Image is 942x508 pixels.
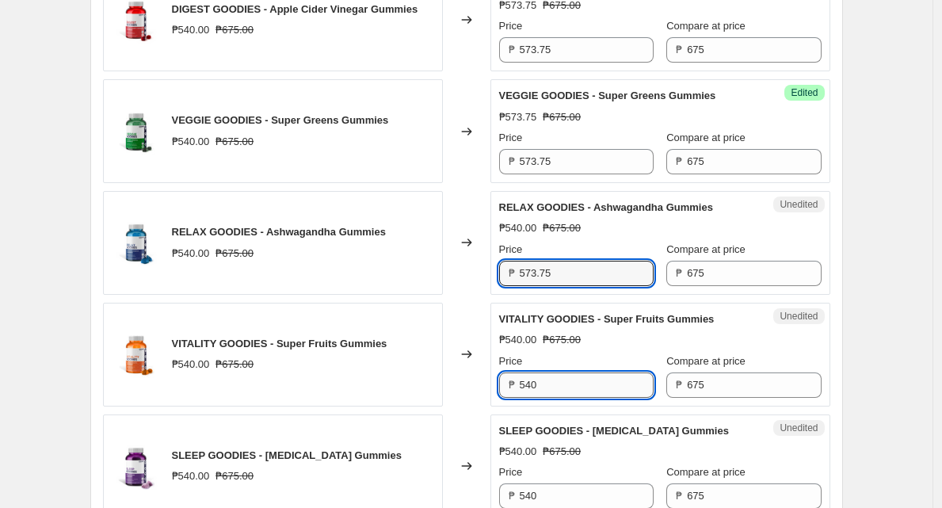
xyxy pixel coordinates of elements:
span: Price [499,132,523,143]
div: ₱540.00 [172,357,210,372]
span: RELAX GOODIES - Ashwagandha Gummies [499,201,713,213]
span: SLEEP GOODIES - [MEDICAL_DATA] Gummies [172,449,402,461]
strike: ₱675.00 [543,444,581,460]
span: Edited [791,86,818,99]
span: Compare at price [666,243,746,255]
span: VITALITY GOODIES - Super Fruits Gummies [499,313,715,325]
span: Unedited [780,310,818,323]
div: ₱540.00 [172,134,210,150]
div: ₱540.00 [172,22,210,38]
span: ₱ [509,155,515,167]
strike: ₱675.00 [215,357,254,372]
span: Price [499,466,523,478]
img: PDP_MKT_ASH_1_1200x1200__2_80x.png [112,219,159,266]
img: PDP_MKT_SGR_1_1200x1200_V7_GN_80x.jpg [112,108,159,155]
span: VEGGIE GOODIES - Super Greens Gummies [499,90,716,101]
span: Compare at price [666,132,746,143]
span: ₱ [509,267,515,279]
span: VITALITY GOODIES - Super Fruits Gummies [172,338,387,349]
span: ₱ [676,490,682,502]
img: PDP_MKT_MEL_1_1200x1200_8144d7fa-7815-455c-bf50-d5812f3c0b72_80x.png [112,442,159,490]
span: Compare at price [666,20,746,32]
span: VEGGIE GOODIES - Super Greens Gummies [172,114,389,126]
strike: ₱675.00 [215,22,254,38]
span: DIGEST GOODIES - Apple Cider Vinegar Gummies [172,3,418,15]
strike: ₱675.00 [215,246,254,262]
div: ₱540.00 [499,332,537,348]
span: ₱ [676,155,682,167]
span: ₱ [676,44,682,55]
span: Unedited [780,422,818,434]
span: Price [499,20,523,32]
span: Unedited [780,198,818,211]
span: SLEEP GOODIES - [MEDICAL_DATA] Gummies [499,425,729,437]
strike: ₱675.00 [543,332,581,348]
img: PDP_MKT_SFR_1_1200x1200__V7_GN_80x.jpg [112,330,159,378]
strike: ₱675.00 [543,109,581,125]
strike: ₱675.00 [215,134,254,150]
span: ₱ [509,379,515,391]
span: ₱ [509,490,515,502]
div: ₱540.00 [499,220,537,236]
strike: ₱675.00 [215,468,254,484]
span: ₱ [676,267,682,279]
span: RELAX GOODIES - Ashwagandha Gummies [172,226,386,238]
div: ₱540.00 [172,246,210,262]
span: Compare at price [666,355,746,367]
span: Price [499,243,523,255]
span: Compare at price [666,466,746,478]
div: ₱540.00 [499,444,537,460]
div: ₱540.00 [172,468,210,484]
strike: ₱675.00 [543,220,581,236]
span: Price [499,355,523,367]
span: ₱ [509,44,515,55]
div: ₱573.75 [499,109,537,125]
span: ₱ [676,379,682,391]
